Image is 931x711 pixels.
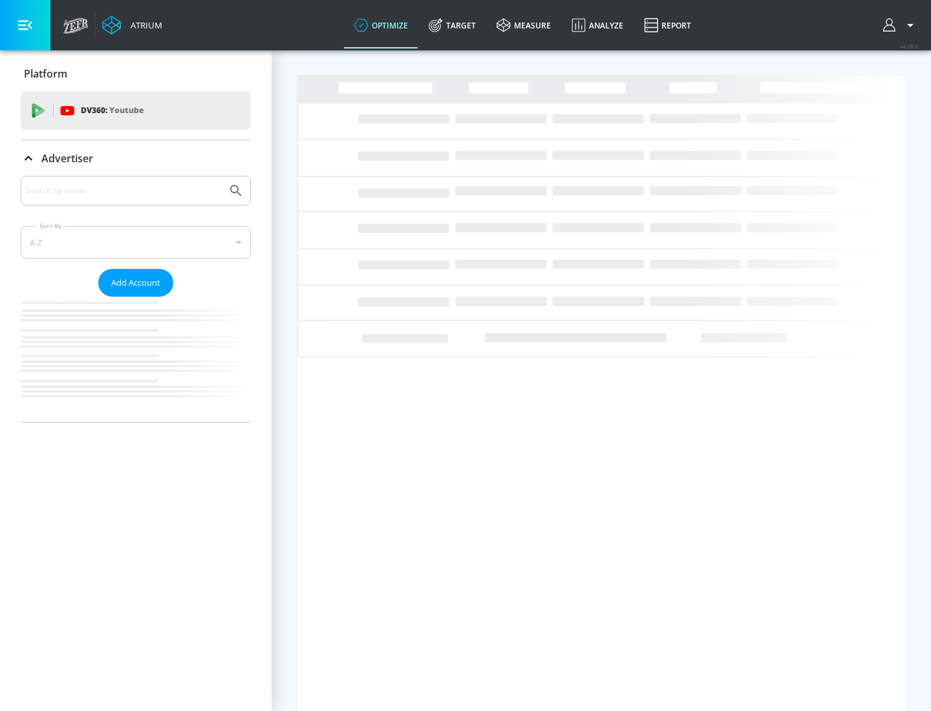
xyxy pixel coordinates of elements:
[109,103,144,117] p: Youtube
[41,151,93,165] p: Advertiser
[24,67,67,81] p: Platform
[21,91,251,130] div: DV360: Youtube
[37,222,65,230] label: Sort By
[634,2,701,48] a: Report
[125,19,162,31] div: Atrium
[81,103,144,118] p: DV360:
[900,43,918,50] span: v 4.28.0
[21,176,251,422] div: Advertiser
[111,275,160,290] span: Add Account
[98,269,173,297] button: Add Account
[102,16,162,35] a: Atrium
[486,2,561,48] a: measure
[26,182,222,199] input: Search by name
[418,2,486,48] a: Target
[21,56,251,92] div: Platform
[21,297,251,422] nav: list of Advertiser
[21,140,251,176] div: Advertiser
[561,2,634,48] a: Analyze
[344,2,418,48] a: optimize
[21,226,251,259] div: A-Z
